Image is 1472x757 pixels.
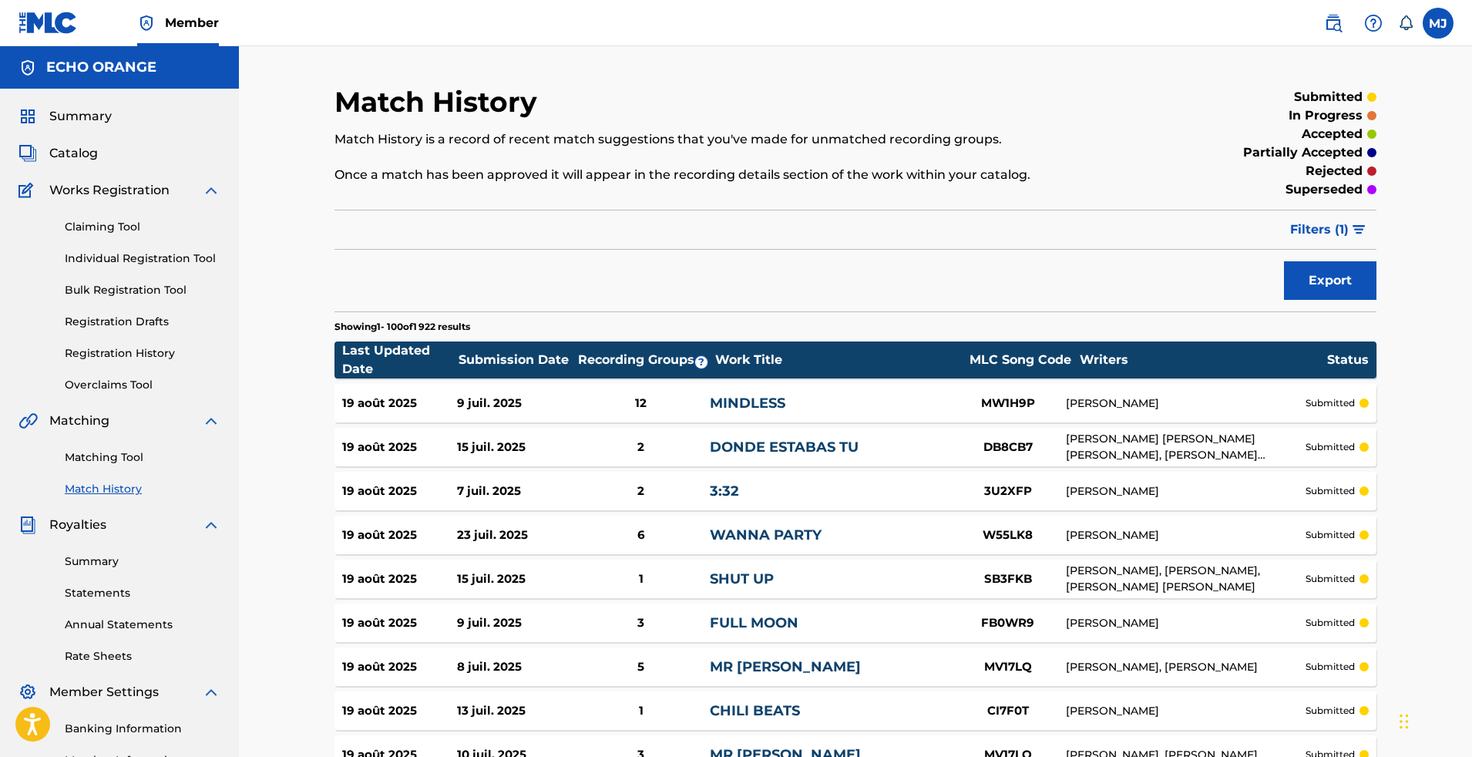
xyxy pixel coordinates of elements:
[202,683,220,701] img: expand
[18,144,37,163] img: Catalog
[18,181,39,200] img: Works Registration
[572,527,710,544] div: 6
[1302,125,1363,143] p: accepted
[342,527,457,544] div: 19 août 2025
[1358,8,1389,39] div: Help
[1364,14,1383,32] img: help
[65,449,220,466] a: Matching Tool
[950,702,1066,720] div: CI7F0T
[65,617,220,633] a: Annual Statements
[18,107,37,126] img: Summary
[65,314,220,330] a: Registration Drafts
[572,395,710,412] div: 12
[202,516,220,534] img: expand
[18,144,98,163] a: CatalogCatalog
[49,107,112,126] span: Summary
[1306,616,1355,630] p: submitted
[1066,659,1306,675] div: [PERSON_NAME], [PERSON_NAME]
[710,570,774,587] a: SHUT UP
[342,570,457,588] div: 19 août 2025
[1318,8,1349,39] a: Public Search
[1327,351,1369,369] div: Status
[950,395,1066,412] div: MW1H9P
[18,412,38,430] img: Matching
[572,570,710,588] div: 1
[342,395,457,412] div: 19 août 2025
[1066,527,1306,543] div: [PERSON_NAME]
[950,570,1066,588] div: SB3FKB
[342,341,458,378] div: Last Updated Date
[1066,563,1306,595] div: [PERSON_NAME], [PERSON_NAME], [PERSON_NAME] [PERSON_NAME]
[334,320,470,334] p: Showing 1 - 100 of 1 922 results
[342,483,457,500] div: 19 août 2025
[342,658,457,676] div: 19 août 2025
[1066,615,1306,631] div: [PERSON_NAME]
[1423,8,1454,39] div: User Menu
[65,648,220,664] a: Rate Sheets
[342,614,457,632] div: 19 août 2025
[334,85,545,119] h2: Match History
[710,483,739,500] a: 3:32
[65,585,220,601] a: Statements
[165,14,219,32] span: Member
[459,351,574,369] div: Submission Date
[457,702,572,720] div: 13 juil. 2025
[65,553,220,570] a: Summary
[1290,220,1349,239] span: Filters ( 1 )
[457,395,572,412] div: 9 juil. 2025
[65,282,220,298] a: Bulk Registration Tool
[342,702,457,720] div: 19 août 2025
[342,439,457,456] div: 19 août 2025
[1306,572,1355,586] p: submitted
[1395,683,1472,757] iframe: Chat Widget
[1324,14,1343,32] img: search
[457,614,572,632] div: 9 juil. 2025
[65,721,220,737] a: Banking Information
[1395,683,1472,757] div: Widget de chat
[202,412,220,430] img: expand
[1294,88,1363,106] p: submitted
[572,702,710,720] div: 1
[950,527,1066,544] div: W55LK8
[457,570,572,588] div: 15 juil. 2025
[1080,351,1326,369] div: Writers
[1281,210,1376,249] button: Filters (1)
[65,377,220,393] a: Overclaims Tool
[1306,528,1355,542] p: submitted
[1243,143,1363,162] p: partially accepted
[1306,440,1355,454] p: submitted
[1306,396,1355,410] p: submitted
[49,412,109,430] span: Matching
[18,683,37,701] img: Member Settings
[65,345,220,362] a: Registration History
[457,658,572,676] div: 8 juil. 2025
[457,439,572,456] div: 15 juil. 2025
[1306,660,1355,674] p: submitted
[49,516,106,534] span: Royalties
[1284,261,1376,300] button: Export
[49,683,159,701] span: Member Settings
[49,144,98,163] span: Catalog
[1306,484,1355,498] p: submitted
[202,181,220,200] img: expand
[1285,180,1363,199] p: superseded
[46,59,156,76] h5: ECHO ORANGE
[710,395,785,412] a: MINDLESS
[334,130,1137,149] p: Match History is a record of recent match suggestions that you've made for unmatched recording gr...
[65,219,220,235] a: Claiming Tool
[1066,483,1306,500] div: [PERSON_NAME]
[18,12,78,34] img: MLC Logo
[1306,704,1355,718] p: submitted
[137,14,156,32] img: Top Rightsholder
[65,251,220,267] a: Individual Registration Tool
[1306,162,1363,180] p: rejected
[710,439,859,456] a: DONDE ESTABAS TU
[1400,698,1409,745] div: Glisser
[334,166,1137,184] p: Once a match has been approved it will appear in the recording details section of the work within...
[710,702,800,719] a: CHILI BEATS
[1353,225,1366,234] img: filter
[715,351,962,369] div: Work Title
[576,351,714,369] div: Recording Groups
[1289,106,1363,125] p: in progress
[457,527,572,544] div: 23 juil. 2025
